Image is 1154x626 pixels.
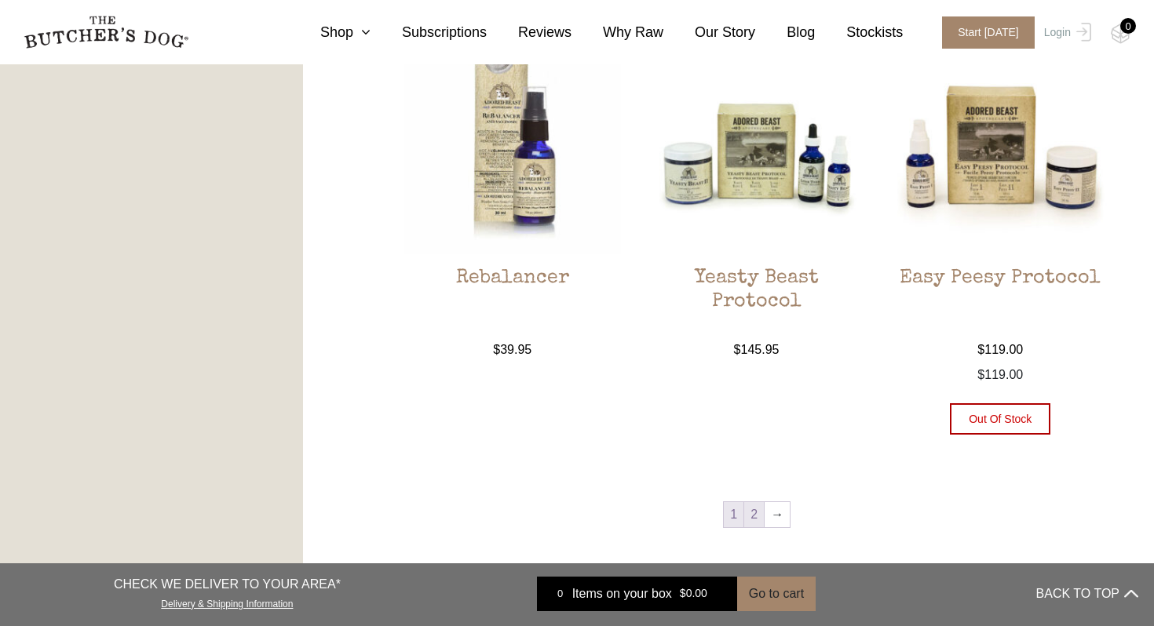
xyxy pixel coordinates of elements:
div: 0 [1120,18,1136,34]
a: Page 2 [744,502,764,527]
button: Out of stock [950,403,1050,435]
a: Our Story [663,22,755,43]
a: Start [DATE] [926,16,1040,49]
button: BACK TO TOP [1036,575,1138,613]
a: RebalancerRebalancer $39.95 [404,37,622,359]
span: $ [977,368,984,381]
span: Start [DATE] [942,16,1035,49]
bdi: 39.95 [493,343,531,356]
bdi: 119.00 [977,343,1023,356]
span: 119.00 [977,368,1023,381]
span: $ [734,343,741,356]
a: Delivery & Shipping Information [161,595,293,610]
a: 0 Items on your box $0.00 [537,577,737,611]
h2: Rebalancer [404,267,622,340]
a: Easy Peesy ProtocolEasy Peesy Protocol $119.00 [892,37,1109,359]
span: $ [493,343,500,356]
img: Yeasty Beast Protocol [648,37,865,254]
a: Yeasty Beast ProtocolYeasty Beast Protocol $145.95 [648,37,865,359]
a: Blog [755,22,815,43]
h2: Easy Peesy Protocol [892,267,1109,340]
span: Items on your box [572,584,672,603]
img: TBD_Cart-Empty.png [1111,24,1130,44]
span: $ [680,588,686,600]
img: Easy Peesy Protocol [892,37,1109,254]
bdi: 145.95 [734,343,780,356]
a: Shop [289,22,371,43]
button: Go to cart [737,577,816,611]
a: Subscriptions [371,22,487,43]
a: Why Raw [572,22,663,43]
a: → [765,502,790,527]
span: $ [977,343,984,356]
a: Reviews [487,22,572,43]
a: Stockists [815,22,903,43]
h2: Yeasty Beast Protocol [648,267,865,340]
div: 0 [549,586,572,602]
img: Rebalancer [404,37,622,254]
span: Page 1 [724,502,743,527]
a: Login [1040,16,1091,49]
bdi: 0.00 [680,588,707,600]
p: CHECK WE DELIVER TO YOUR AREA* [114,575,341,594]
